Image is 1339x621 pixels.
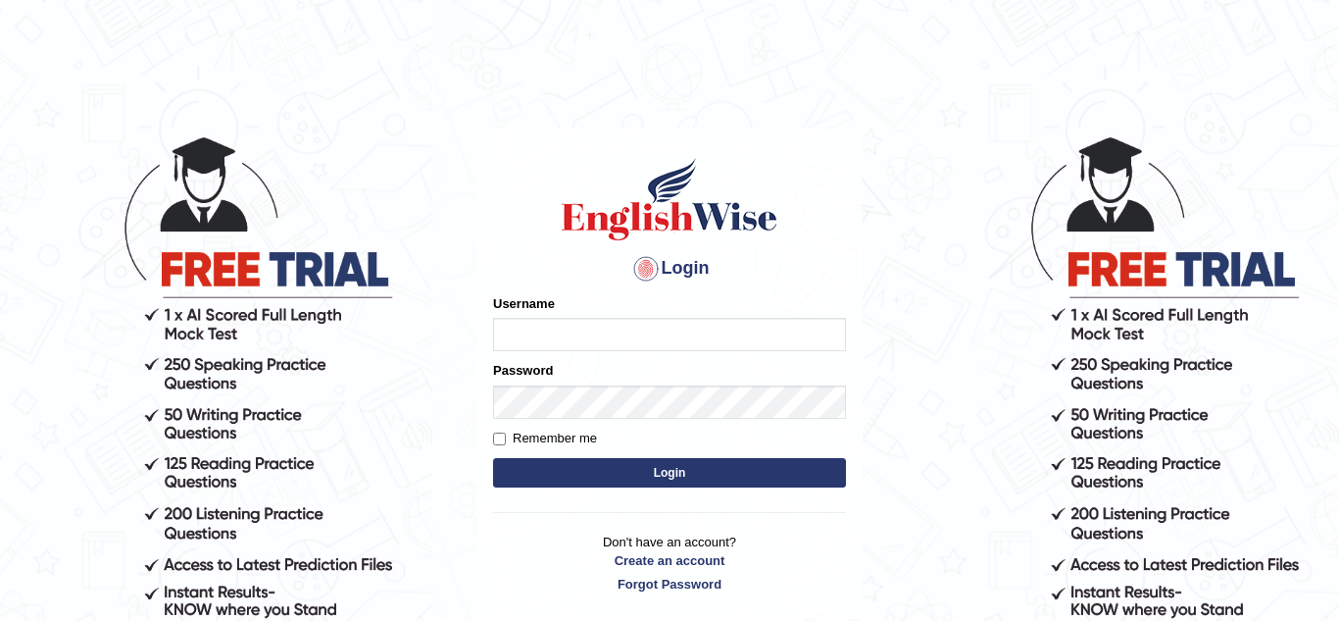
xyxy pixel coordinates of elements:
[558,155,781,243] img: Logo of English Wise sign in for intelligent practice with AI
[493,458,846,488] button: Login
[493,433,506,445] input: Remember me
[493,294,555,313] label: Username
[493,253,846,285] h4: Login
[493,533,846,594] p: Don't have an account?
[493,551,846,570] a: Create an account
[493,361,553,380] label: Password
[493,429,597,448] label: Remember me
[493,575,846,594] a: Forgot Password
